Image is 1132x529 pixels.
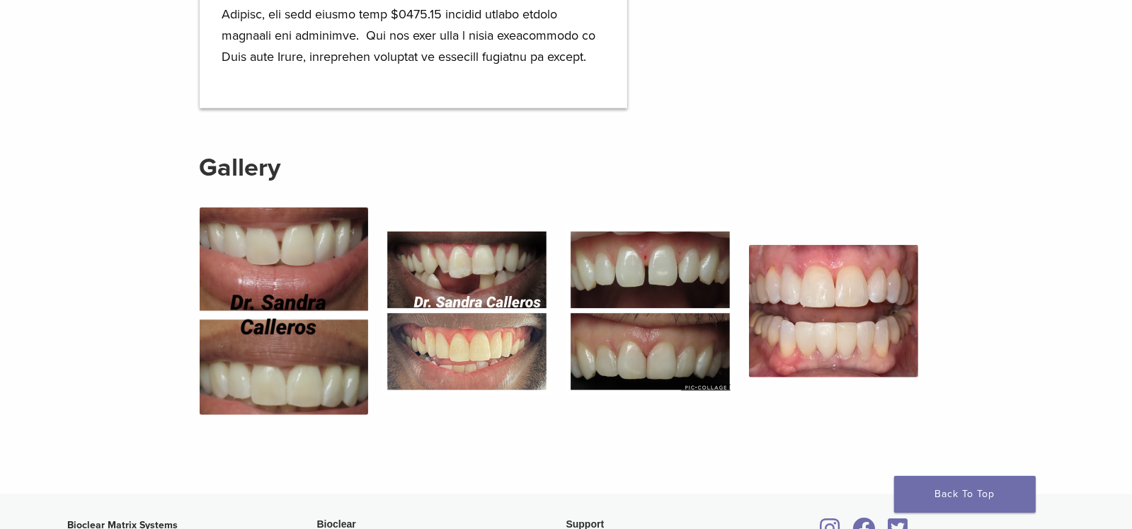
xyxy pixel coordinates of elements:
img: Bioclear [200,207,368,415]
h2: Gallery [200,151,281,185]
img: Bioclear [749,245,917,377]
img: Bioclear [566,227,734,395]
a: Back To Top [894,476,1036,513]
img: Bioclear [382,227,551,395]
